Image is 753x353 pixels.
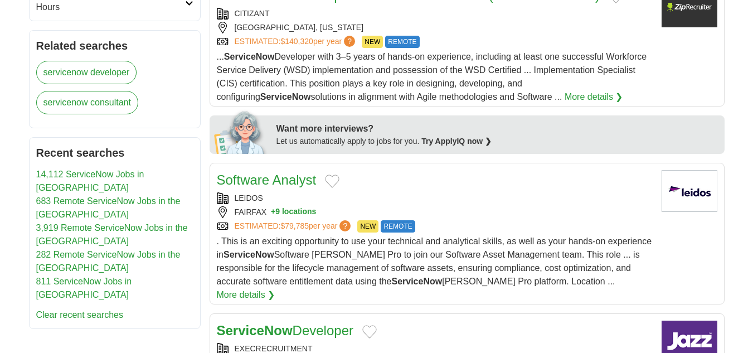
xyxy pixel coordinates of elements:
[565,90,623,104] a: More details ❯
[271,206,275,218] span: +
[280,37,313,46] span: $140,320
[36,196,181,219] a: 683 Remote ServiceNow Jobs in the [GEOGRAPHIC_DATA]
[339,220,351,231] span: ?
[421,137,492,146] a: Try ApplyIQ now ❯
[217,323,293,338] strong: ServiceNow
[217,236,652,286] span: . This is an exciting opportunity to use your technical and analytical skills, as well as your ha...
[662,170,717,212] img: Leidos logo
[217,172,317,187] a: Software Analyst
[217,8,653,20] div: CITIZANT
[271,206,316,218] button: +9 locations
[217,206,653,218] div: FAIRFAX
[217,323,353,338] a: ServiceNowDeveloper
[235,36,358,48] a: ESTIMATED:$140,320per year?
[36,144,193,161] h2: Recent searches
[224,52,275,61] strong: ServiceNow
[217,288,275,302] a: More details ❯
[357,220,378,233] span: NEW
[235,194,263,202] a: LEIDOS
[36,223,188,246] a: 3,919 Remote ServiceNow Jobs in the [GEOGRAPHIC_DATA]
[260,92,311,101] strong: ServiceNow
[381,220,415,233] span: REMOTE
[280,221,309,230] span: $79,785
[362,325,377,339] button: Add to favorite jobs
[36,170,144,192] a: 14,112 ServiceNow Jobs in [GEOGRAPHIC_DATA]
[36,310,124,320] a: Clear recent searches
[224,250,274,259] strong: ServiceNow
[36,277,132,299] a: 811 ServiceNow Jobs in [GEOGRAPHIC_DATA]
[276,122,718,136] div: Want more interviews?
[36,1,185,14] h2: Hours
[391,277,442,286] strong: ServiceNow
[36,91,138,114] a: servicenow consultant
[385,36,419,48] span: REMOTE
[235,220,353,233] a: ESTIMATED:$79,785per year?
[36,250,181,273] a: 282 Remote ServiceNow Jobs in the [GEOGRAPHIC_DATA]
[217,22,653,33] div: [GEOGRAPHIC_DATA], [US_STATE]
[36,61,137,84] a: servicenow developer
[217,52,647,101] span: ... Developer with 3–5 years of hands-on experience, including at least one successful Workforce ...
[344,36,355,47] span: ?
[362,36,383,48] span: NEW
[325,175,339,188] button: Add to favorite jobs
[214,109,268,154] img: apply-iq-scientist.png
[276,136,718,147] div: Let us automatically apply to jobs for you.
[36,37,193,54] h2: Related searches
